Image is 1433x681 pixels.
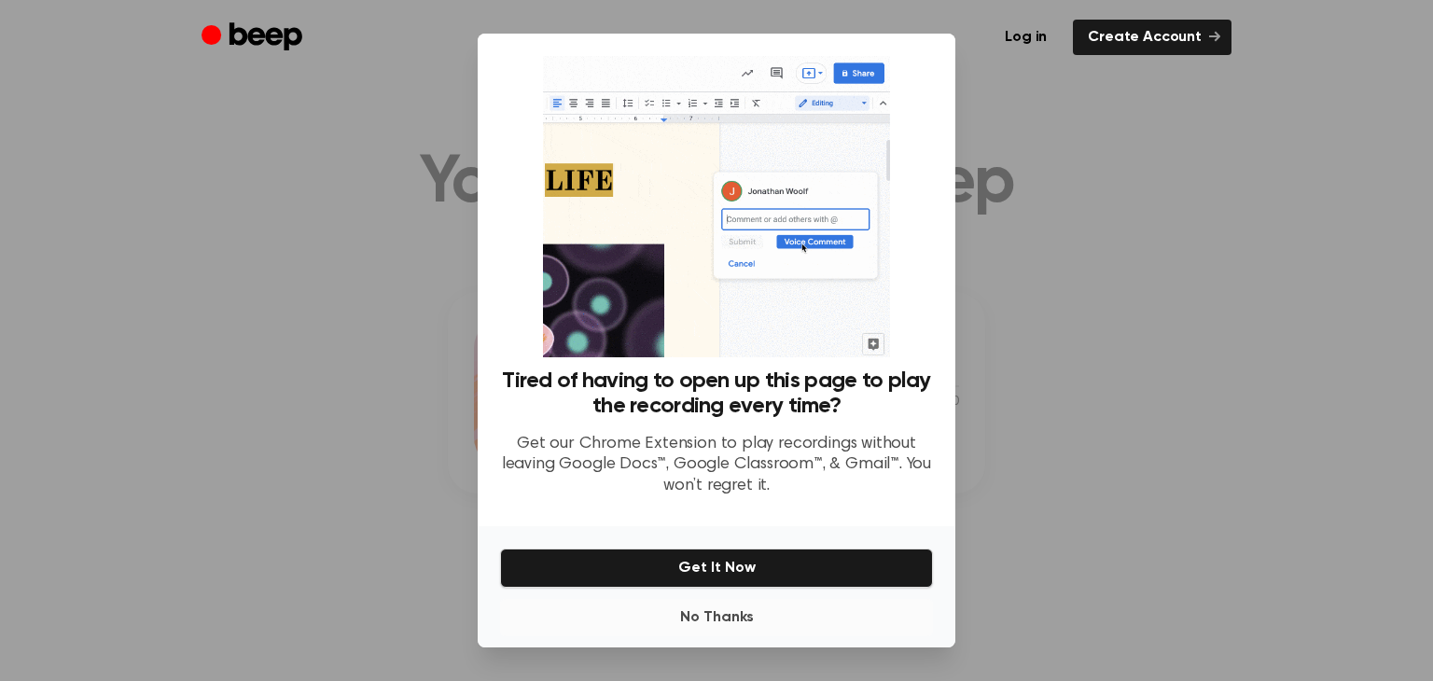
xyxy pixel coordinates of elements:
[500,599,933,636] button: No Thanks
[543,56,889,357] img: Beep extension in action
[1073,20,1231,55] a: Create Account
[500,549,933,588] button: Get It Now
[500,368,933,419] h3: Tired of having to open up this page to play the recording every time?
[202,20,307,56] a: Beep
[990,20,1062,55] a: Log in
[500,434,933,497] p: Get our Chrome Extension to play recordings without leaving Google Docs™, Google Classroom™, & Gm...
